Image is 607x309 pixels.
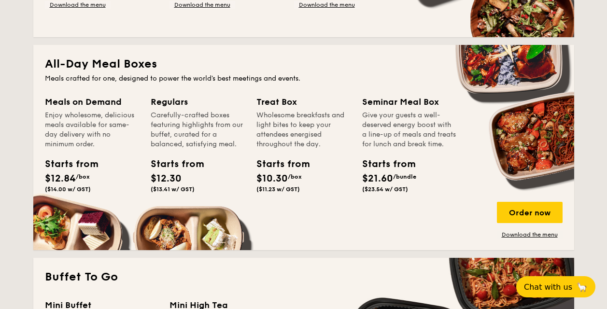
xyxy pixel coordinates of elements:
div: Regulars [151,95,245,109]
span: /box [76,173,90,180]
span: /box [288,173,302,180]
a: Download the menu [169,1,235,9]
div: Meals on Demand [45,95,139,109]
div: Seminar Meal Box [362,95,456,109]
div: Starts from [45,157,88,171]
div: Carefully-crafted boxes featuring highlights from our buffet, curated for a balanced, satisfying ... [151,111,245,149]
span: ($14.00 w/ GST) [45,186,91,193]
a: Download the menu [497,231,563,239]
span: ($11.23 w/ GST) [256,186,300,193]
div: Starts from [151,157,194,171]
span: Chat with us [524,282,572,292]
div: Wholesome breakfasts and light bites to keep your attendees energised throughout the day. [256,111,351,149]
h2: All-Day Meal Boxes [45,56,563,72]
div: Give your guests a well-deserved energy boost with a line-up of meals and treats for lunch and br... [362,111,456,149]
span: $10.30 [256,173,288,184]
div: Order now [497,202,563,223]
div: Meals crafted for one, designed to power the world's best meetings and events. [45,74,563,84]
a: Download the menu [45,1,111,9]
div: Treat Box [256,95,351,109]
h2: Buffet To Go [45,269,563,285]
button: Chat with us🦙 [516,276,595,297]
div: Enjoy wholesome, delicious meals available for same-day delivery with no minimum order. [45,111,139,149]
span: $12.30 [151,173,182,184]
span: $21.60 [362,173,393,184]
span: ($23.54 w/ GST) [362,186,408,193]
a: Download the menu [294,1,360,9]
span: ($13.41 w/ GST) [151,186,195,193]
span: /bundle [393,173,416,180]
div: Starts from [256,157,300,171]
span: 🦙 [576,281,588,293]
span: $12.84 [45,173,76,184]
div: Starts from [362,157,406,171]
